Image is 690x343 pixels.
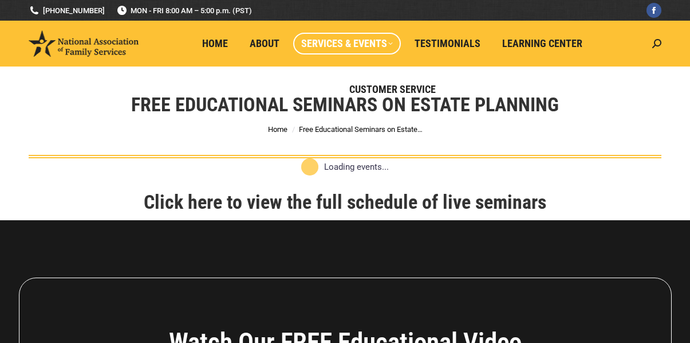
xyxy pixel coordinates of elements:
a: Home [268,125,287,134]
a: Click here to view the full schedule of live seminars [144,190,546,213]
span: Learning Center [502,37,582,50]
span: Services & Events [301,37,393,50]
h1: Free Educational Seminars on Estate Planning [131,92,559,117]
span: MON - FRI 8:00 AM – 5:00 p.m. (PST) [116,5,252,16]
a: Customer Service [341,79,444,100]
img: National Association of Family Services [29,30,139,56]
p: Loading events... [324,161,389,174]
a: Home [194,33,236,54]
a: Testimonials [407,33,488,54]
span: Home [202,37,228,50]
a: Learning Center [494,33,590,54]
span: Testimonials [415,37,480,50]
a: About [242,33,287,54]
span: Free Educational Seminars on Estate… [299,125,423,134]
a: Facebook page opens in new window [646,3,661,18]
span: Customer Service [349,83,436,96]
span: About [250,37,279,50]
a: [PHONE_NUMBER] [29,5,105,16]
